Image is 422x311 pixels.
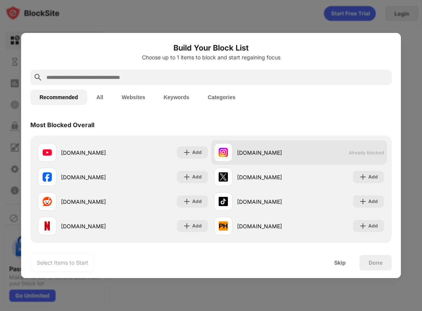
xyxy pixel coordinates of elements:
img: favicons [219,197,228,206]
div: [DOMAIN_NAME] [237,149,299,157]
button: Recommended [30,90,87,105]
div: [DOMAIN_NAME] [237,173,299,181]
img: favicons [219,221,228,231]
img: favicons [43,172,52,182]
span: Already blocked [349,150,384,155]
div: [DOMAIN_NAME] [61,173,123,181]
img: favicons [219,172,228,182]
button: Categories [198,90,244,105]
div: [DOMAIN_NAME] [61,198,123,206]
div: Add [368,173,378,181]
img: search.svg [33,73,43,82]
div: Select Items to Start [37,259,88,267]
button: Websites [112,90,154,105]
h6: Build Your Block List [30,42,392,54]
div: Add [192,173,202,181]
img: favicons [43,197,52,206]
div: Add [192,198,202,205]
button: Keywords [154,90,198,105]
div: [DOMAIN_NAME] [237,198,299,206]
div: Add [368,198,378,205]
img: favicons [43,221,52,231]
div: Most Blocked Overall [30,121,94,129]
div: [DOMAIN_NAME] [61,222,123,230]
div: Add [192,149,202,156]
div: [DOMAIN_NAME] [237,222,299,230]
div: Skip [334,260,346,266]
div: Done [369,260,382,266]
div: [DOMAIN_NAME] [61,149,123,157]
div: Choose up to 1 items to block and start regaining focus [30,54,392,61]
div: Add [368,222,378,230]
button: All [87,90,112,105]
div: Add [192,222,202,230]
img: favicons [43,148,52,157]
img: favicons [219,148,228,157]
